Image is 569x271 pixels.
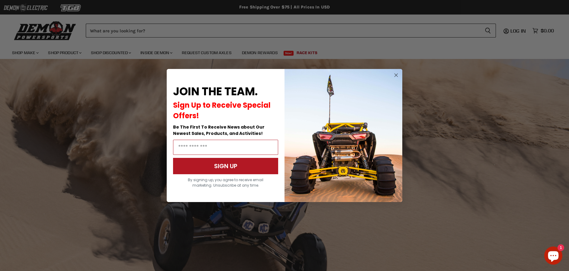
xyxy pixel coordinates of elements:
[173,84,258,99] span: JOIN THE TEAM.
[392,71,400,79] button: Close dialog
[284,69,402,202] img: a9095488-b6e7-41ba-879d-588abfab540b.jpeg
[173,100,271,121] span: Sign Up to Receive Special Offers!
[542,247,564,266] inbox-online-store-chat: Shopify online store chat
[173,124,265,136] span: Be The First To Receive News about Our Newest Sales, Products, and Activities!
[173,158,278,174] button: SIGN UP
[188,177,263,188] span: By signing up, you agree to receive email marketing. Unsubscribe at any time.
[173,140,278,155] input: Email Address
